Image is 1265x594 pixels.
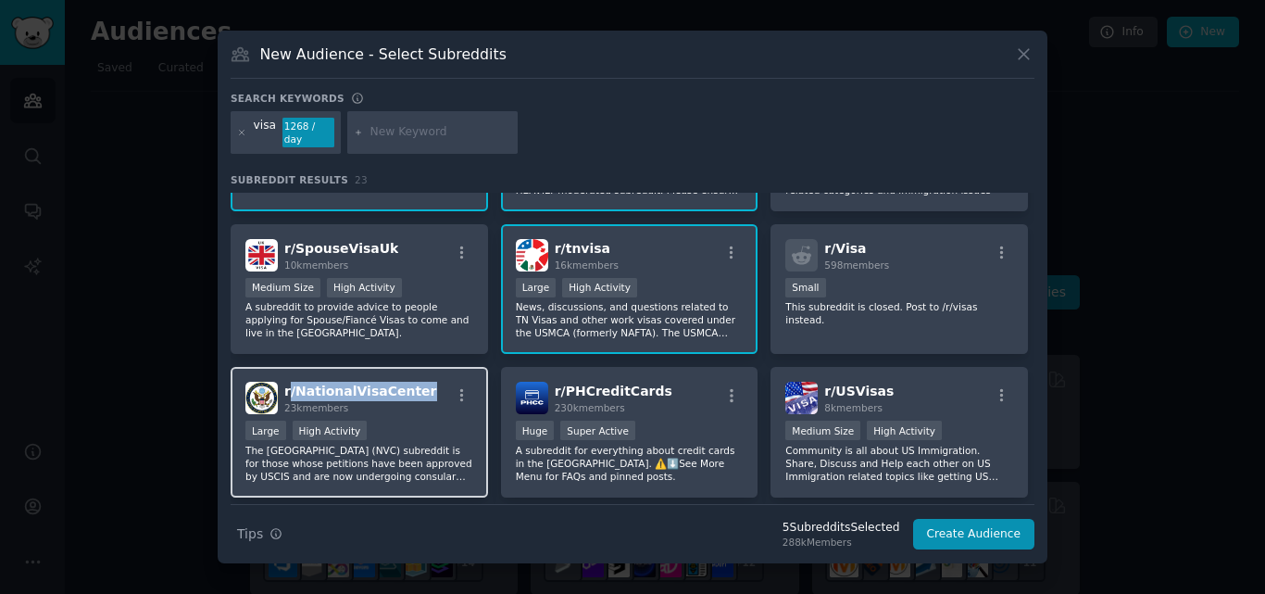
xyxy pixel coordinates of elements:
[824,241,866,256] span: r/ Visa
[785,300,1013,326] p: This subreddit is closed. Post to /r/visas instead.
[231,518,289,550] button: Tips
[245,239,278,272] img: SpouseVisaUk
[355,174,368,185] span: 23
[284,259,348,271] span: 10k members
[785,382,818,414] img: USVisas
[555,384,672,398] span: r/ PHCreditCards
[254,118,277,147] div: visa
[783,536,900,549] div: 288k Members
[284,402,348,413] span: 23k members
[824,402,883,413] span: 8k members
[516,382,548,414] img: PHCreditCards
[785,278,825,297] div: Small
[785,421,860,440] div: Medium Size
[370,124,511,141] input: New Keyword
[562,278,637,297] div: High Activity
[516,239,548,272] img: tnvisa
[516,444,744,483] p: A subreddit for everything about credit cards in the [GEOGRAPHIC_DATA]. ⚠️⬇️See More Menu for FAQ...
[560,421,635,440] div: Super Active
[555,259,619,271] span: 16k members
[913,519,1035,550] button: Create Audience
[237,524,263,544] span: Tips
[260,44,507,64] h3: New Audience - Select Subreddits
[516,300,744,339] p: News, discussions, and questions related to TN Visas and other work visas covered under the USMCA...
[293,421,368,440] div: High Activity
[245,421,286,440] div: Large
[245,444,473,483] p: The [GEOGRAPHIC_DATA] (NVC) subreddit is for those whose petitions have been approved by USCIS an...
[245,300,473,339] p: A subreddit to provide advice to people applying for Spouse/Fiancé Visas to come and live in the ...
[245,278,320,297] div: Medium Size
[516,421,555,440] div: Huge
[867,421,942,440] div: High Activity
[282,118,334,147] div: 1268 / day
[555,241,610,256] span: r/ tnvisa
[824,259,889,271] span: 598 members
[245,382,278,414] img: NationalVisaCenter
[785,444,1013,483] p: Community is all about US Immigration. Share, Discuss and Help each other on US Immigration relat...
[516,278,557,297] div: Large
[284,241,398,256] span: r/ SpouseVisaUk
[555,402,625,413] span: 230k members
[327,278,402,297] div: High Activity
[231,173,348,186] span: Subreddit Results
[783,520,900,537] div: 5 Subreddit s Selected
[231,92,344,105] h3: Search keywords
[284,384,437,398] span: r/ NationalVisaCenter
[824,384,894,398] span: r/ USVisas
